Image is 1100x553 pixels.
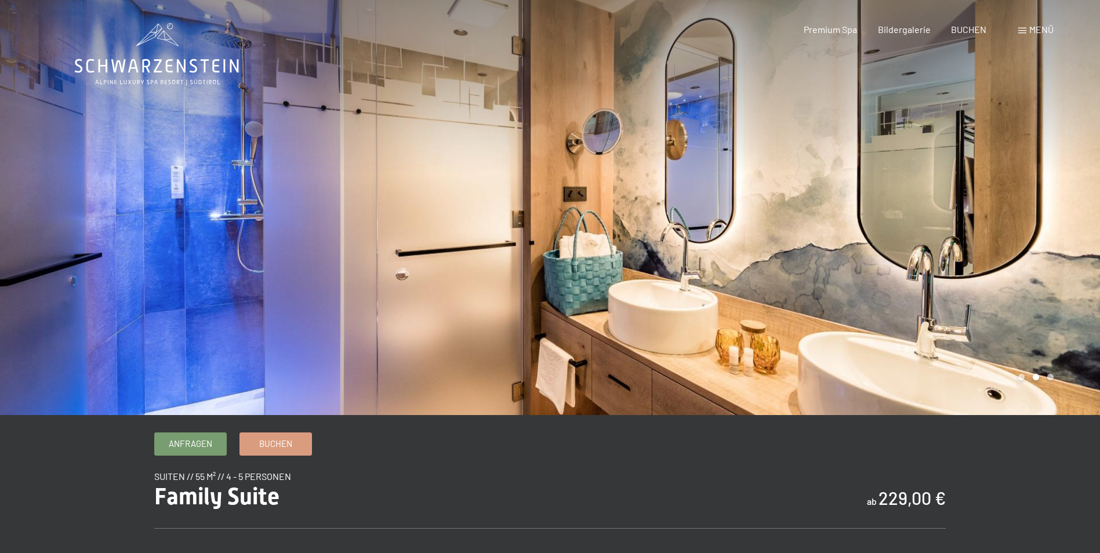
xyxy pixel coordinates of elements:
span: Menü [1029,24,1054,35]
a: Bildergalerie [878,24,931,35]
span: Suiten // 55 m² // 4 - 5 Personen [154,471,291,482]
span: Anfragen [169,438,212,450]
a: Premium Spa [804,24,857,35]
span: ab [867,496,877,507]
a: Anfragen [155,433,226,455]
a: Buchen [240,433,311,455]
a: BUCHEN [951,24,986,35]
span: Family Suite [154,483,279,510]
b: 229,00 € [878,487,946,508]
span: Buchen [259,438,292,450]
